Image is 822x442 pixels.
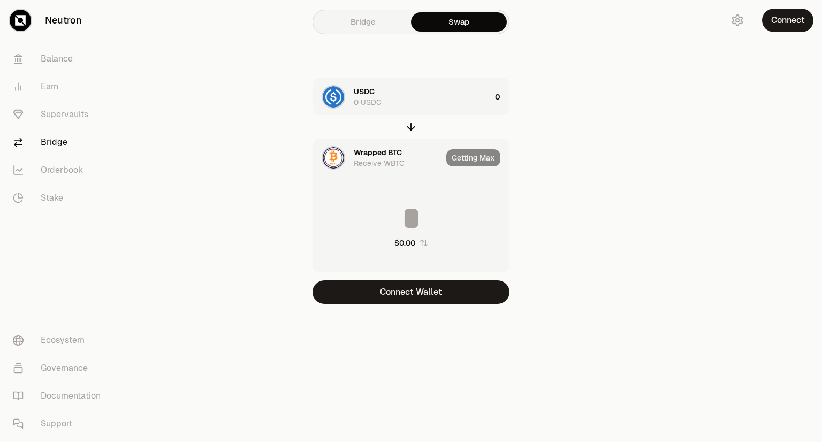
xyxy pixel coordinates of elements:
button: Connect [762,9,813,32]
div: Wrapped BTC [354,147,402,158]
div: $0.00 [394,238,415,248]
div: Receive WBTC [354,158,405,169]
a: Balance [4,45,116,73]
a: Stake [4,184,116,212]
a: Bridge [4,128,116,156]
a: Governance [4,354,116,382]
button: USDC LogoUSDC0 USDC0 [313,79,509,115]
div: WBTC LogoWrapped BTCReceive WBTC [313,140,442,176]
a: Orderbook [4,156,116,184]
button: Connect Wallet [313,280,509,304]
div: USDC LogoUSDC0 USDC [313,79,491,115]
img: WBTC Logo [323,147,344,169]
a: Swap [411,12,507,32]
a: Earn [4,73,116,101]
a: Support [4,410,116,438]
div: 0 USDC [354,97,382,108]
button: $0.00 [394,238,428,248]
div: USDC [354,86,375,97]
a: Ecosystem [4,326,116,354]
img: USDC Logo [323,86,344,108]
a: Supervaults [4,101,116,128]
a: Bridge [315,12,411,32]
div: 0 [495,79,509,115]
a: Documentation [4,382,116,410]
